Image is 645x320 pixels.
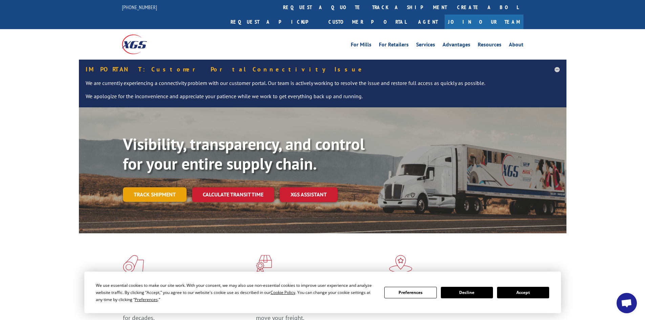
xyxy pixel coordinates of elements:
div: Cookie Consent Prompt [84,272,561,313]
span: Our agile distribution network gives you nationwide inventory management on demand. [389,298,514,314]
h5: IMPORTANT: Customer Portal Connectivity Issue [86,66,560,72]
img: xgs-icon-focused-on-flooring-red [256,255,272,273]
img: xgs-icon-total-supply-chain-intelligence-red [123,255,144,273]
a: Advantages [443,42,470,49]
a: Join Our Team [445,15,523,29]
a: About [509,42,523,49]
a: For Mills [351,42,371,49]
button: Decline [441,287,493,298]
div: We use essential cookies to make our site work. With your consent, we may also use non-essential ... [96,282,376,303]
a: Agent [411,15,445,29]
a: For Retailers [379,42,409,49]
a: Services [416,42,435,49]
b: Visibility, transparency, and control for your entire supply chain. [123,133,365,174]
a: Calculate transit time [192,187,274,202]
img: xgs-icon-flagship-distribution-model-red [389,255,412,273]
a: Track shipment [123,187,187,201]
button: Accept [497,287,549,298]
a: XGS ASSISTANT [280,187,338,202]
a: Resources [478,42,501,49]
a: Customer Portal [323,15,411,29]
a: Request a pickup [225,15,323,29]
button: Preferences [384,287,436,298]
span: Preferences [135,297,158,302]
p: We apologize for the inconvenience and appreciate your patience while we work to get everything b... [86,92,560,101]
p: We are currently experiencing a connectivity problem with our customer portal. Our team is active... [86,79,560,93]
div: Open chat [617,293,637,313]
span: Cookie Policy [271,290,295,295]
a: [PHONE_NUMBER] [122,4,157,10]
